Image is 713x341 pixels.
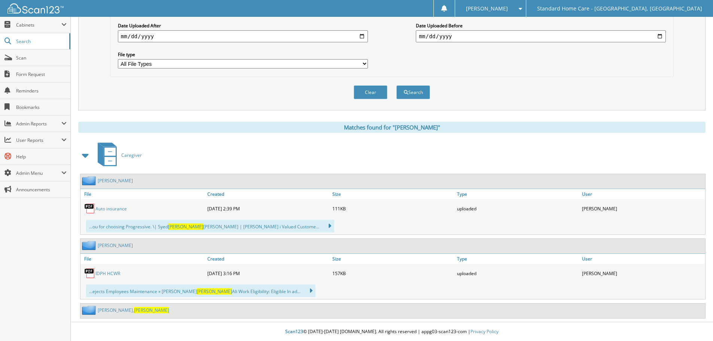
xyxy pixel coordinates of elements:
[330,189,455,199] a: Size
[205,201,330,216] div: [DATE] 2:39 PM
[16,121,61,127] span: Admin Reports
[455,254,580,264] a: Type
[86,220,334,232] div: ...ou for choosing Progressive. \| Syed [PERSON_NAME] | [PERSON_NAME] i Valued Custome...
[80,254,205,264] a: File
[93,140,142,170] a: Caregiver
[455,201,580,216] div: uploaded
[16,88,67,94] span: Reminders
[470,328,499,335] a: Privacy Policy
[16,38,65,45] span: Search
[86,284,316,297] div: ...ejects Employees Maintenance » [PERSON_NAME] Ali Work Eligibility: Eligible In ad...
[16,186,67,193] span: Announcements
[285,328,303,335] span: Scan123
[580,254,705,264] a: User
[580,266,705,281] div: [PERSON_NAME]
[168,223,203,230] span: [PERSON_NAME]
[16,137,61,143] span: User Reports
[16,153,67,160] span: Help
[205,254,330,264] a: Created
[197,288,232,295] span: [PERSON_NAME]
[455,189,580,199] a: Type
[416,22,666,29] label: Date Uploaded Before
[16,170,61,176] span: Admin Menu
[84,268,95,279] img: PDF.png
[118,22,368,29] label: Date Uploaded After
[455,266,580,281] div: uploaded
[95,205,127,212] a: Auto insurance
[95,270,120,277] a: IDPH HCWR
[82,305,98,315] img: folder2.png
[466,6,508,11] span: [PERSON_NAME]
[354,85,387,99] button: Clear
[7,3,64,13] img: scan123-logo-white.svg
[118,51,368,58] label: File type
[84,203,95,214] img: PDF.png
[580,201,705,216] div: [PERSON_NAME]
[98,242,133,249] a: [PERSON_NAME]
[82,176,98,185] img: folder2.png
[134,307,169,313] span: [PERSON_NAME]
[580,189,705,199] a: User
[98,307,169,313] a: [PERSON_NAME],[PERSON_NAME]
[82,241,98,250] img: folder2.png
[416,30,666,42] input: end
[118,30,368,42] input: start
[78,122,706,133] div: Matches found for "[PERSON_NAME]"
[16,71,67,77] span: Form Request
[16,22,61,28] span: Cabinets
[205,266,330,281] div: [DATE] 3:16 PM
[16,55,67,61] span: Scan
[98,177,133,184] a: [PERSON_NAME]
[71,323,713,341] div: © [DATE]-[DATE] [DOMAIN_NAME]. All rights reserved | appg03-scan123-com |
[330,266,455,281] div: 157KB
[330,201,455,216] div: 111KB
[16,104,67,110] span: Bookmarks
[537,6,702,11] span: Standard Home Care - [GEOGRAPHIC_DATA], [GEOGRAPHIC_DATA]
[330,254,455,264] a: Size
[205,189,330,199] a: Created
[80,189,205,199] a: File
[396,85,430,99] button: Search
[121,152,142,158] span: Caregiver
